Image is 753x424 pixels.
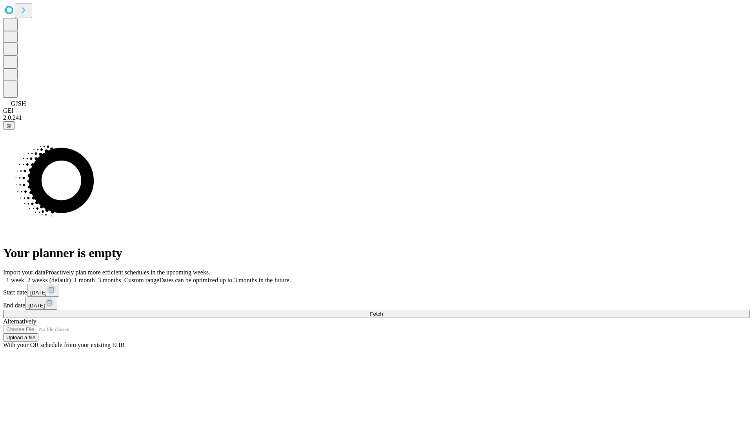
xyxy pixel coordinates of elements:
button: Fetch [3,310,750,318]
span: 1 week [6,277,24,283]
div: Start date [3,284,750,297]
button: @ [3,121,15,130]
span: Dates can be optimized up to 3 months in the future. [159,277,291,283]
h1: Your planner is empty [3,246,750,260]
button: [DATE] [25,297,57,310]
span: 3 months [98,277,121,283]
span: Import your data [3,269,45,276]
span: [DATE] [30,290,47,296]
span: Proactively plan more efficient schedules in the upcoming weeks. [45,269,210,276]
span: Fetch [370,311,383,317]
button: Upload a file [3,333,38,342]
span: 2 weeks (default) [27,277,71,283]
span: @ [6,122,12,128]
span: Alternatively [3,318,36,325]
span: [DATE] [28,303,45,309]
button: [DATE] [27,284,59,297]
span: With your OR schedule from your existing EHR [3,342,125,348]
span: GJSH [11,100,26,107]
div: End date [3,297,750,310]
div: 2.0.241 [3,114,750,121]
span: 1 month [74,277,95,283]
span: Custom range [124,277,159,283]
div: GEI [3,107,750,114]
